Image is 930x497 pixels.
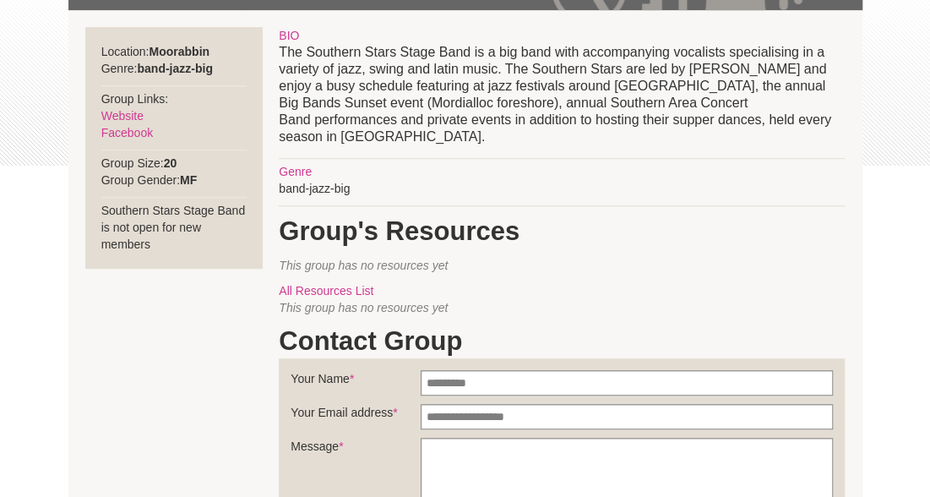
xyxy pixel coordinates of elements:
strong: band-jazz-big [137,62,212,75]
strong: Moorabbin [149,45,209,58]
div: Genre [279,163,845,180]
a: Facebook [101,126,153,139]
h1: Group's Resources [279,215,845,248]
a: Website [101,109,144,123]
strong: MF [180,173,197,187]
label: Your Name [291,370,421,396]
label: Message [291,438,421,463]
strong: 20 [164,156,177,170]
span: This group has no resources yet [279,259,448,272]
div: All Resources List [279,282,845,299]
h1: Contact Group [279,325,845,358]
label: Your Email address [291,404,421,429]
div: Location: Genre: Group Links: Group Size: Group Gender: Southern Stars Stage Band is not open for... [85,27,264,269]
p: The Southern Stars Stage Band is a big band with accompanying vocalists specialising in a variety... [279,44,845,145]
div: BIO [279,27,845,44]
span: This group has no resources yet [279,301,448,314]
